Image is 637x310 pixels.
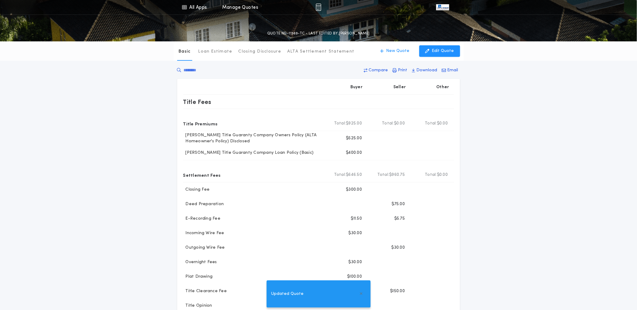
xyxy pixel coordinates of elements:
p: Loan Estimate [198,49,232,55]
p: Settlement Fees [183,170,221,180]
p: Deed Preparation [183,201,224,207]
p: $525.00 [346,135,362,141]
p: Closing Fee [183,187,210,193]
span: $0.00 [437,172,448,178]
p: Seller [393,84,406,90]
button: Print [391,65,409,76]
button: New Quote [374,45,416,57]
p: Download [417,67,437,73]
span: Updated Quote [271,291,304,297]
span: $960.75 [389,172,405,178]
button: Email [440,65,460,76]
img: img [316,4,321,11]
p: Buyer [350,84,362,90]
p: Overnight Fees [183,259,217,265]
b: Total: [334,121,346,127]
p: Title Premiums [183,119,218,128]
p: Title Fees [183,97,212,107]
p: Incoming Wire Fee [183,230,224,236]
span: $646.50 [346,172,362,178]
p: E-Recording Fee [183,216,221,222]
span: $925.00 [346,121,362,127]
p: Outgoing Wire Fee [183,245,225,251]
button: Compare [362,65,390,76]
p: New Quote [386,48,410,54]
p: $75.00 [392,201,405,207]
p: $11.50 [351,216,362,222]
p: $100.00 [347,274,362,280]
p: Compare [369,67,388,73]
button: Edit Quote [419,45,460,57]
p: Email [447,67,458,73]
p: $30.00 [349,259,362,265]
p: $30.00 [392,245,405,251]
b: Total: [382,121,394,127]
b: Total: [334,172,346,178]
p: Edit Quote [432,48,454,54]
p: ALTA Settlement Statement [287,49,354,55]
p: $400.00 [346,150,362,156]
p: Print [398,67,408,73]
p: Basic [178,49,190,55]
span: $0.00 [437,121,448,127]
p: [PERSON_NAME] Title Guaranty Company Loan Policy (Basic) [183,150,314,156]
p: Closing Disclosure [239,49,281,55]
b: Total: [425,121,437,127]
p: Plat Drawing [183,274,213,280]
p: $30.00 [349,230,362,236]
p: $300.00 [346,187,362,193]
img: vs-icon [436,4,449,10]
p: QUOTE ND-11369-TC - LAST EDITED BY [PERSON_NAME] [267,31,370,37]
b: Total: [425,172,437,178]
b: Total: [377,172,389,178]
p: Other [436,84,449,90]
button: Download [410,65,439,76]
p: [PERSON_NAME] Title Guaranty Company Owners Policy (ALTA Homeowner's Policy) Disclosed [183,132,324,144]
span: $0.00 [394,121,405,127]
p: $5.75 [394,216,405,222]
